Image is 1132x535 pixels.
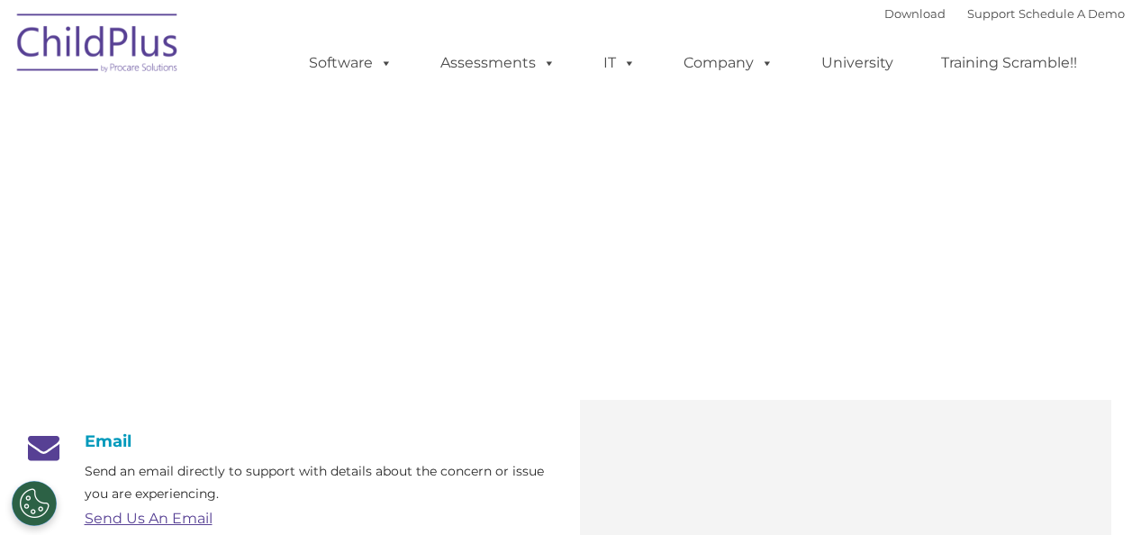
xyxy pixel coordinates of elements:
[884,6,946,21] a: Download
[666,45,792,81] a: Company
[291,45,411,81] a: Software
[884,6,1125,21] font: |
[1019,6,1125,21] a: Schedule A Demo
[12,481,57,526] button: Cookies Settings
[85,510,213,527] a: Send Us An Email
[923,45,1095,81] a: Training Scramble!!
[22,431,553,451] h4: Email
[8,1,188,91] img: ChildPlus by Procare Solutions
[803,45,911,81] a: University
[967,6,1015,21] a: Support
[585,45,654,81] a: IT
[422,45,574,81] a: Assessments
[85,460,553,505] p: Send an email directly to support with details about the concern or issue you are experiencing.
